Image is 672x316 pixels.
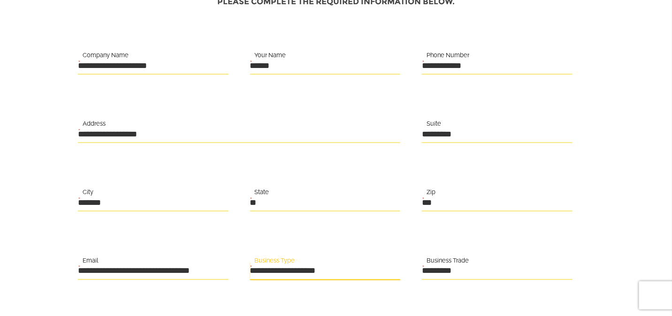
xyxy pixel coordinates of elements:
[427,50,469,60] label: Phone Number
[137,247,170,259] em: Submit
[12,114,171,135] input: Enter your email address
[255,50,286,60] label: Your Name
[83,119,106,129] label: Address
[427,256,469,266] label: Business Trade
[427,119,441,129] label: Suite
[255,256,295,266] label: Business Type
[427,187,435,197] label: Zip
[154,5,176,27] div: Minimize live chat window
[12,142,171,239] textarea: Type your message and click 'Submit'
[83,187,93,197] label: City
[83,50,129,60] label: Company Name
[12,87,171,107] input: Enter your last name
[83,256,98,266] label: Email
[49,53,158,65] div: Leave a message
[255,187,269,197] label: State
